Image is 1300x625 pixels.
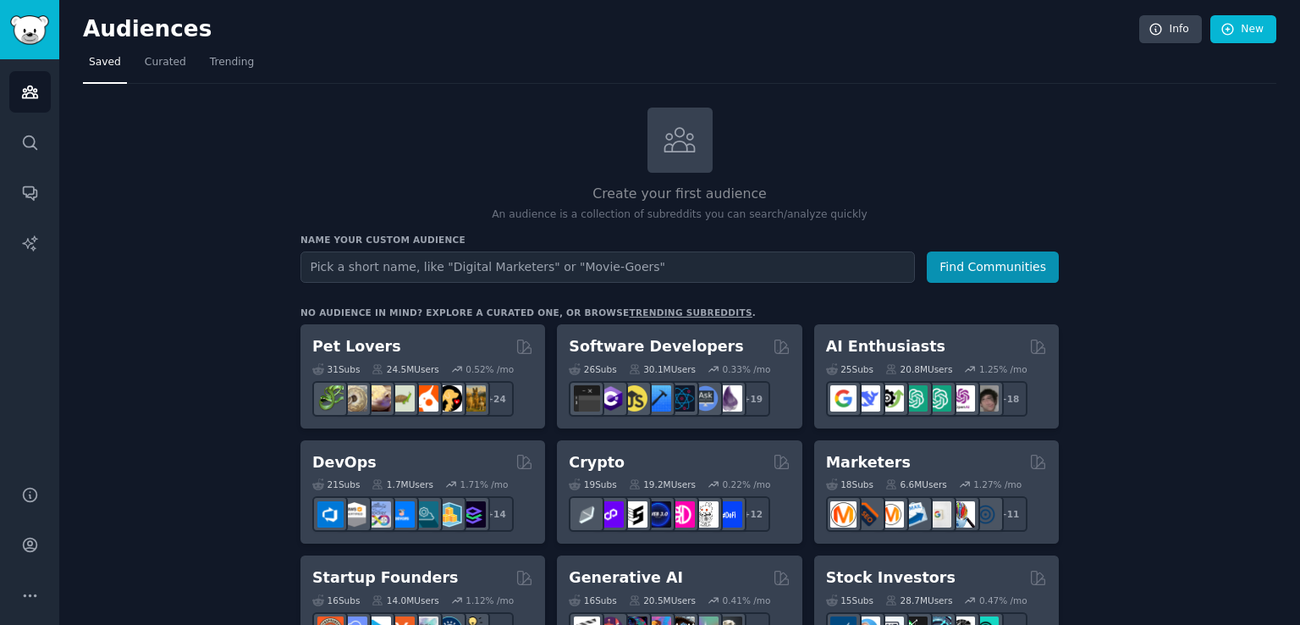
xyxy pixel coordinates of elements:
[478,381,514,417] div: + 24
[629,595,696,606] div: 20.5M Users
[312,478,360,490] div: 21 Sub s
[826,452,911,473] h2: Marketers
[645,385,671,412] img: iOSProgramming
[312,595,360,606] div: 16 Sub s
[972,385,999,412] img: ArtificalIntelligence
[723,478,771,490] div: 0.22 % /mo
[645,501,671,528] img: web3
[312,452,377,473] h2: DevOps
[826,595,873,606] div: 15 Sub s
[574,501,600,528] img: ethfinance
[826,336,945,357] h2: AI Enthusiasts
[830,385,857,412] img: GoogleGeminiAI
[569,452,625,473] h2: Crypto
[992,381,1027,417] div: + 18
[621,385,647,412] img: learnjavascript
[312,336,401,357] h2: Pet Lovers
[312,363,360,375] div: 31 Sub s
[854,385,880,412] img: DeepSeek
[925,385,951,412] img: chatgpt_prompts_
[885,478,947,490] div: 6.6M Users
[300,252,915,283] input: Pick a short name, like "Digital Marketers" or "Movie-Goers"
[460,385,486,412] img: dogbreed
[692,385,719,412] img: AskComputerScience
[669,501,695,528] img: defiblockchain
[854,501,880,528] img: bigseo
[925,501,951,528] img: googleads
[973,478,1022,490] div: 1.27 % /mo
[826,478,873,490] div: 18 Sub s
[569,336,743,357] h2: Software Developers
[735,381,770,417] div: + 19
[885,595,952,606] div: 28.7M Users
[569,363,616,375] div: 26 Sub s
[365,501,391,528] img: Docker_DevOps
[300,307,756,318] div: No audience in mind? Explore a curated one, or browse .
[901,385,928,412] img: chatgpt_promptDesign
[372,595,438,606] div: 14.0M Users
[878,501,904,528] img: AskMarketing
[300,207,1059,223] p: An audience is a collection of subreddits you can search/analyze quickly
[830,501,857,528] img: content_marketing
[300,184,1059,205] h2: Create your first audience
[629,478,696,490] div: 19.2M Users
[300,234,1059,246] h3: Name your custom audience
[826,363,873,375] div: 25 Sub s
[341,501,367,528] img: AWS_Certified_Experts
[436,385,462,412] img: PetAdvice
[723,595,771,606] div: 0.41 % /mo
[365,385,391,412] img: leopardgeckos
[341,385,367,412] img: ballpython
[723,363,771,375] div: 0.33 % /mo
[949,385,975,412] img: OpenAIDev
[204,49,260,84] a: Trending
[716,385,742,412] img: elixir
[210,55,254,70] span: Trending
[927,252,1059,283] button: Find Communities
[436,501,462,528] img: aws_cdk
[478,496,514,532] div: + 14
[139,49,192,84] a: Curated
[317,501,344,528] img: azuredevops
[10,15,49,45] img: GummySearch logo
[692,501,719,528] img: CryptoNews
[569,567,683,589] h2: Generative AI
[598,501,624,528] img: 0xPolygon
[629,363,696,375] div: 30.1M Users
[949,501,975,528] img: MarketingResearch
[716,501,742,528] img: defi_
[465,595,514,606] div: 1.12 % /mo
[992,496,1027,532] div: + 11
[629,307,752,318] a: trending subreddits
[901,501,928,528] img: Emailmarketing
[574,385,600,412] img: software
[569,595,616,606] div: 16 Sub s
[735,496,770,532] div: + 12
[979,363,1027,375] div: 1.25 % /mo
[317,385,344,412] img: herpetology
[972,501,999,528] img: OnlineMarketing
[388,385,415,412] img: turtle
[412,501,438,528] img: platformengineering
[979,595,1027,606] div: 0.47 % /mo
[460,478,509,490] div: 1.71 % /mo
[885,363,952,375] div: 20.8M Users
[465,363,514,375] div: 0.52 % /mo
[312,567,458,589] h2: Startup Founders
[83,16,1139,43] h2: Audiences
[878,385,904,412] img: AItoolsCatalog
[89,55,121,70] span: Saved
[1210,15,1276,44] a: New
[372,363,438,375] div: 24.5M Users
[83,49,127,84] a: Saved
[1139,15,1202,44] a: Info
[145,55,186,70] span: Curated
[669,385,695,412] img: reactnative
[412,385,438,412] img: cockatiel
[388,501,415,528] img: DevOpsLinks
[598,385,624,412] img: csharp
[621,501,647,528] img: ethstaker
[372,478,433,490] div: 1.7M Users
[826,567,956,589] h2: Stock Investors
[460,501,486,528] img: PlatformEngineers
